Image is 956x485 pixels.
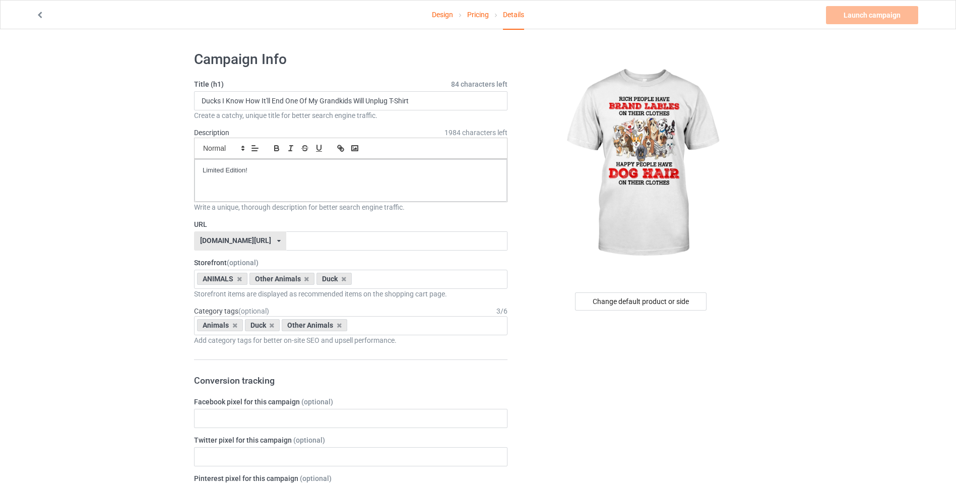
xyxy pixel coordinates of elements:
div: Details [503,1,524,30]
div: Duck [316,273,352,285]
label: Description [194,129,229,137]
label: Twitter pixel for this campaign [194,435,507,445]
h1: Campaign Info [194,50,507,69]
span: (optional) [293,436,325,444]
span: (optional) [300,474,332,482]
span: (optional) [238,307,269,315]
div: Other Animals [282,319,347,331]
div: [DOMAIN_NAME][URL] [200,237,271,244]
div: Animals [197,319,243,331]
label: URL [194,219,507,229]
h3: Conversion tracking [194,375,507,386]
div: Create a catchy, unique title for better search engine traffic. [194,110,507,120]
a: Pricing [467,1,489,29]
div: 3 / 6 [496,306,507,316]
label: Category tags [194,306,269,316]
label: Pinterest pixel for this campaign [194,473,507,483]
span: 84 characters left [451,79,507,89]
label: Facebook pixel for this campaign [194,397,507,407]
span: 1984 characters left [444,128,507,138]
div: Write a unique, thorough description for better search engine traffic. [194,202,507,212]
div: Other Animals [249,273,315,285]
span: (optional) [301,398,333,406]
div: Change default product or side [575,292,707,311]
label: Storefront [194,258,507,268]
a: Design [432,1,453,29]
span: (optional) [227,259,259,267]
label: Title (h1) [194,79,507,89]
div: ANIMALS [197,273,247,285]
div: Duck [245,319,280,331]
div: Storefront items are displayed as recommended items on the shopping cart page. [194,289,507,299]
div: Add category tags for better on-site SEO and upsell performance. [194,335,507,345]
p: Limited Edition! [203,166,499,175]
